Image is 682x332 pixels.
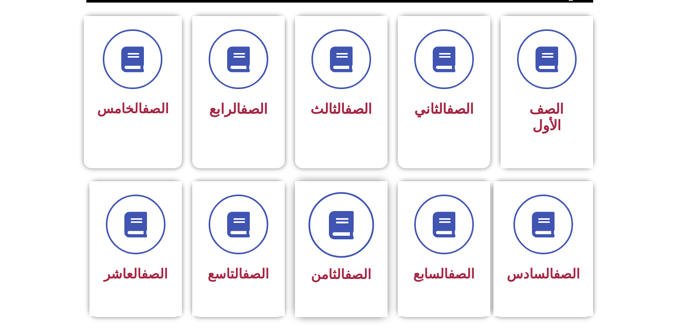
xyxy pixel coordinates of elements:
span: التاسع [208,266,269,282]
span: الرابع [209,101,268,117]
span: الثامن [311,267,371,282]
a: الصف [345,267,371,282]
a: الصف [243,266,269,282]
span: الثالث [310,101,372,117]
span: السابع [413,266,474,282]
a: الصف [241,101,268,117]
a: الصف [554,266,580,282]
a: الصف [141,266,168,282]
span: السادس [507,266,580,282]
a: الصف [448,266,474,282]
span: الصف الأول [529,101,564,134]
a: الصف [345,101,372,117]
span: الخامس [97,101,169,116]
span: الثاني [414,101,474,117]
a: الصف [142,101,169,116]
span: العاشر [104,266,168,282]
a: الصف [447,101,474,117]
